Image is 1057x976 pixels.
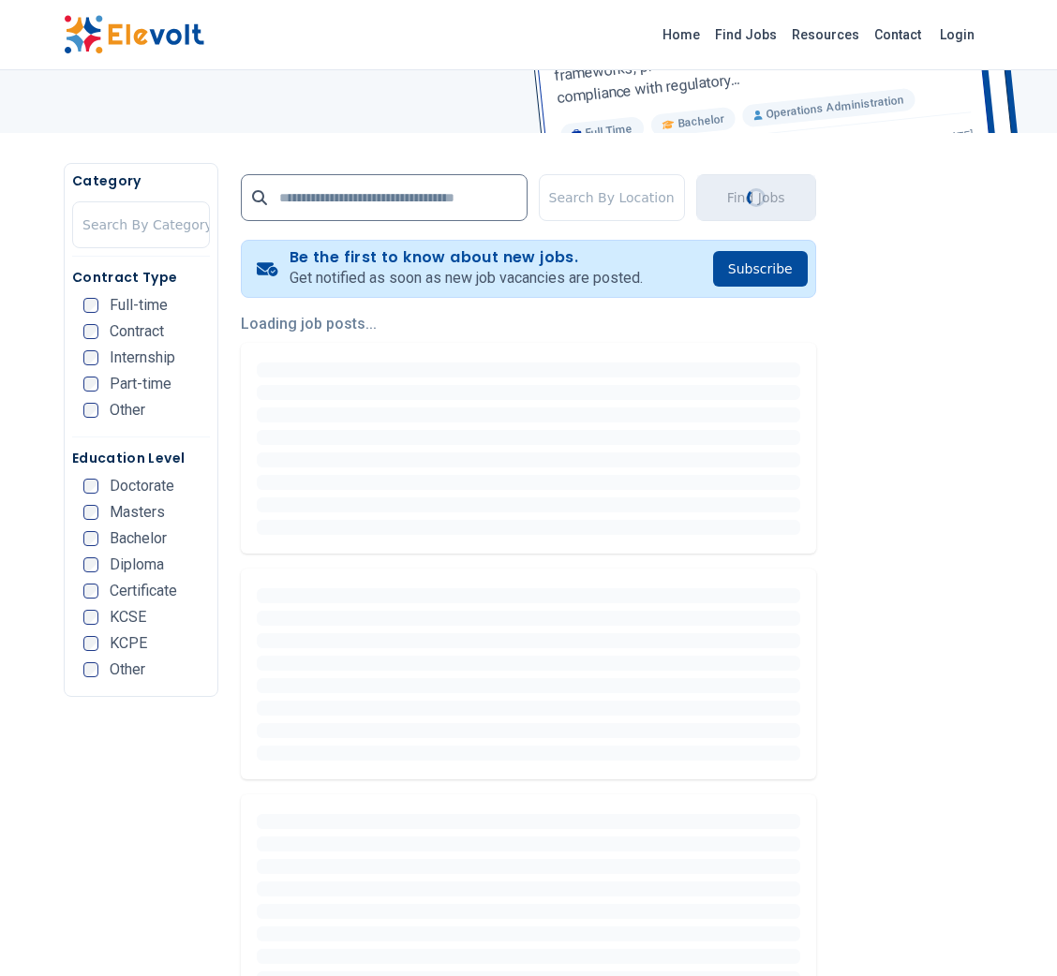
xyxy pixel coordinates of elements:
img: Elevolt [64,15,204,54]
a: Resources [784,20,867,50]
span: Other [110,662,145,677]
span: Internship [110,350,175,365]
h5: Category [72,171,210,190]
input: Diploma [83,557,98,572]
input: Other [83,662,98,677]
input: Contract [83,324,98,339]
span: KCPE [110,636,147,651]
input: Masters [83,505,98,520]
span: Part-time [110,377,171,392]
input: KCPE [83,636,98,651]
iframe: Chat Widget [963,886,1057,976]
input: Certificate [83,584,98,599]
h5: Education Level [72,449,210,467]
input: Bachelor [83,531,98,546]
input: Internship [83,350,98,365]
input: Part-time [83,377,98,392]
input: KCSE [83,610,98,625]
a: Find Jobs [707,20,784,50]
span: KCSE [110,610,146,625]
button: Find JobsLoading... [696,174,816,221]
span: Full-time [110,298,168,313]
a: Login [929,16,986,53]
h4: Be the first to know about new jobs. [290,248,643,267]
a: Home [655,20,707,50]
span: Masters [110,505,165,520]
input: Full-time [83,298,98,313]
input: Other [83,403,98,418]
p: Loading job posts... [241,313,815,335]
span: Certificate [110,584,177,599]
span: Doctorate [110,479,174,494]
input: Doctorate [83,479,98,494]
span: Diploma [110,557,164,572]
span: Bachelor [110,531,167,546]
a: Contact [867,20,929,50]
h5: Contract Type [72,268,210,287]
div: Loading... [745,186,767,208]
button: Subscribe [713,251,808,287]
span: Other [110,403,145,418]
p: Get notified as soon as new job vacancies are posted. [290,267,643,289]
span: Contract [110,324,164,339]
